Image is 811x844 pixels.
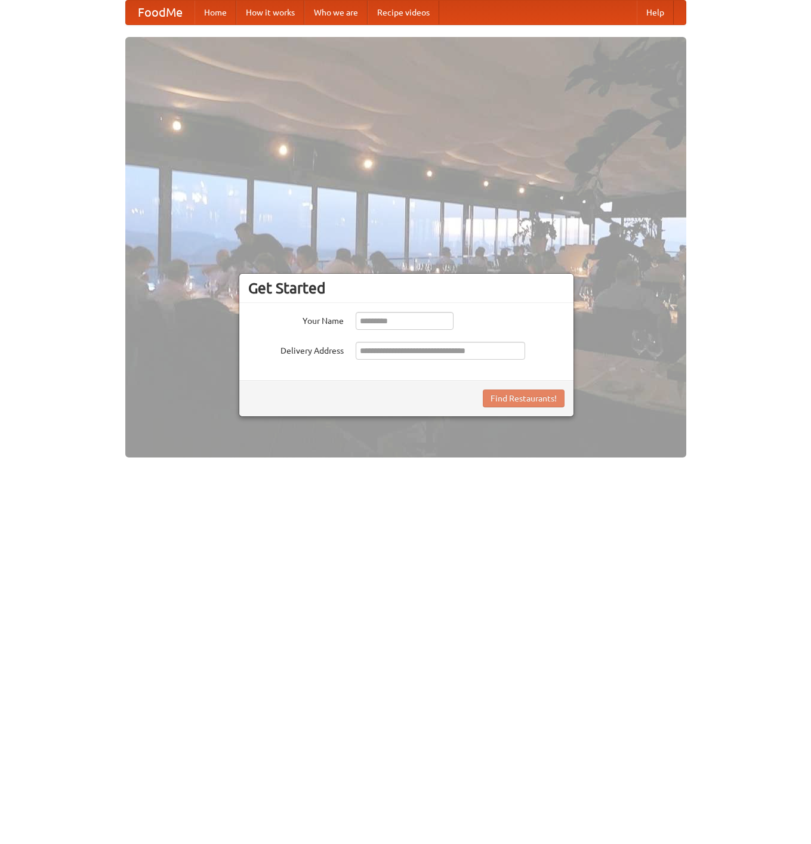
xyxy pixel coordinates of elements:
[368,1,439,24] a: Recipe videos
[483,389,565,407] button: Find Restaurants!
[248,279,565,297] h3: Get Started
[637,1,674,24] a: Help
[248,312,344,327] label: Your Name
[248,342,344,357] label: Delivery Address
[236,1,304,24] a: How it works
[195,1,236,24] a: Home
[304,1,368,24] a: Who we are
[126,1,195,24] a: FoodMe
